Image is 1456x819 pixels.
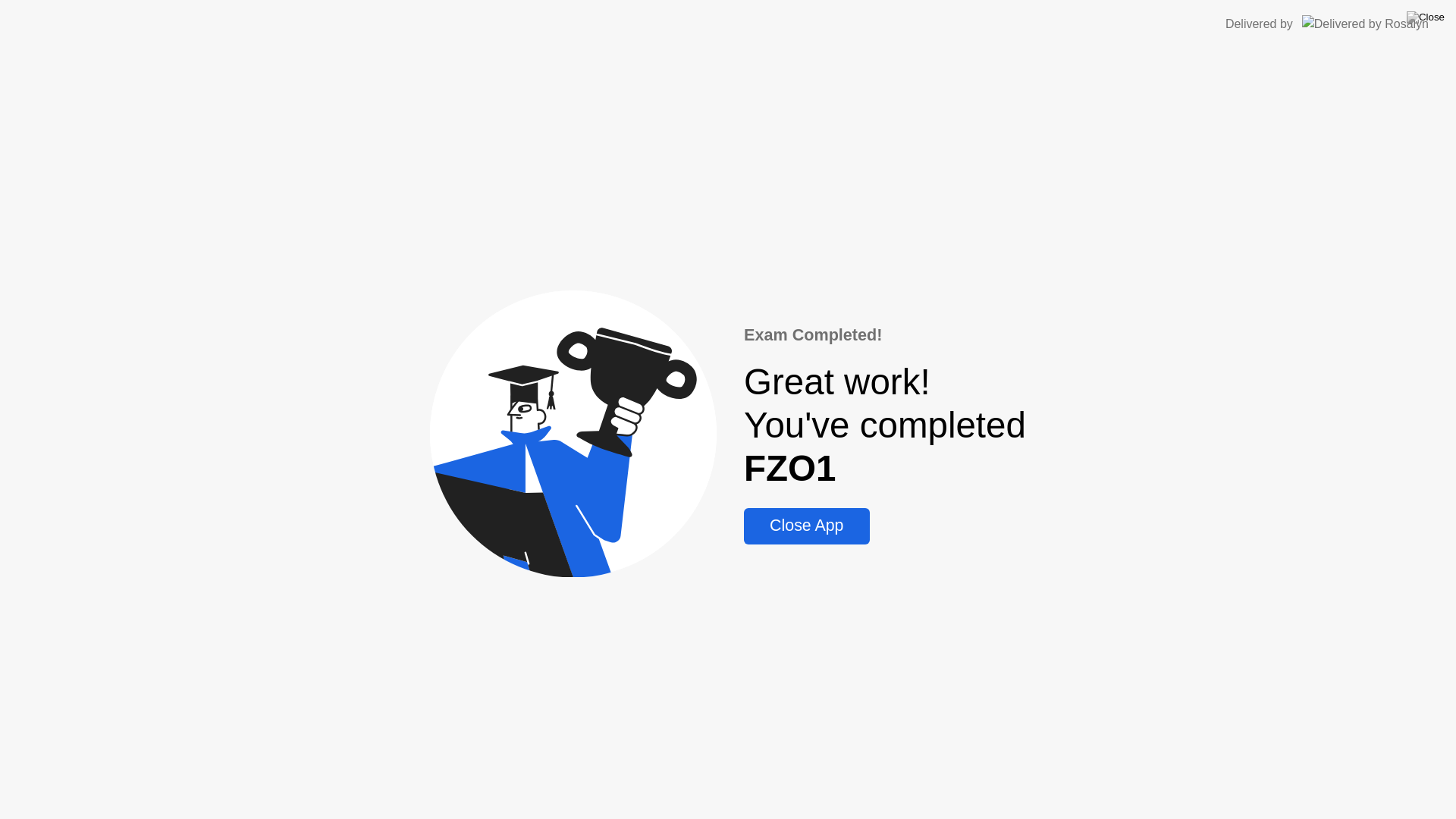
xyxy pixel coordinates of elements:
img: Delivered by Rosalyn [1302,15,1429,33]
div: Exam Completed! [744,323,1026,347]
img: Close [1407,11,1445,24]
button: Close App [744,508,869,544]
div: Close App [748,516,864,535]
b: FZO1 [744,448,836,488]
div: Delivered by [1225,15,1293,33]
div: Great work! You've completed [744,360,1026,490]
